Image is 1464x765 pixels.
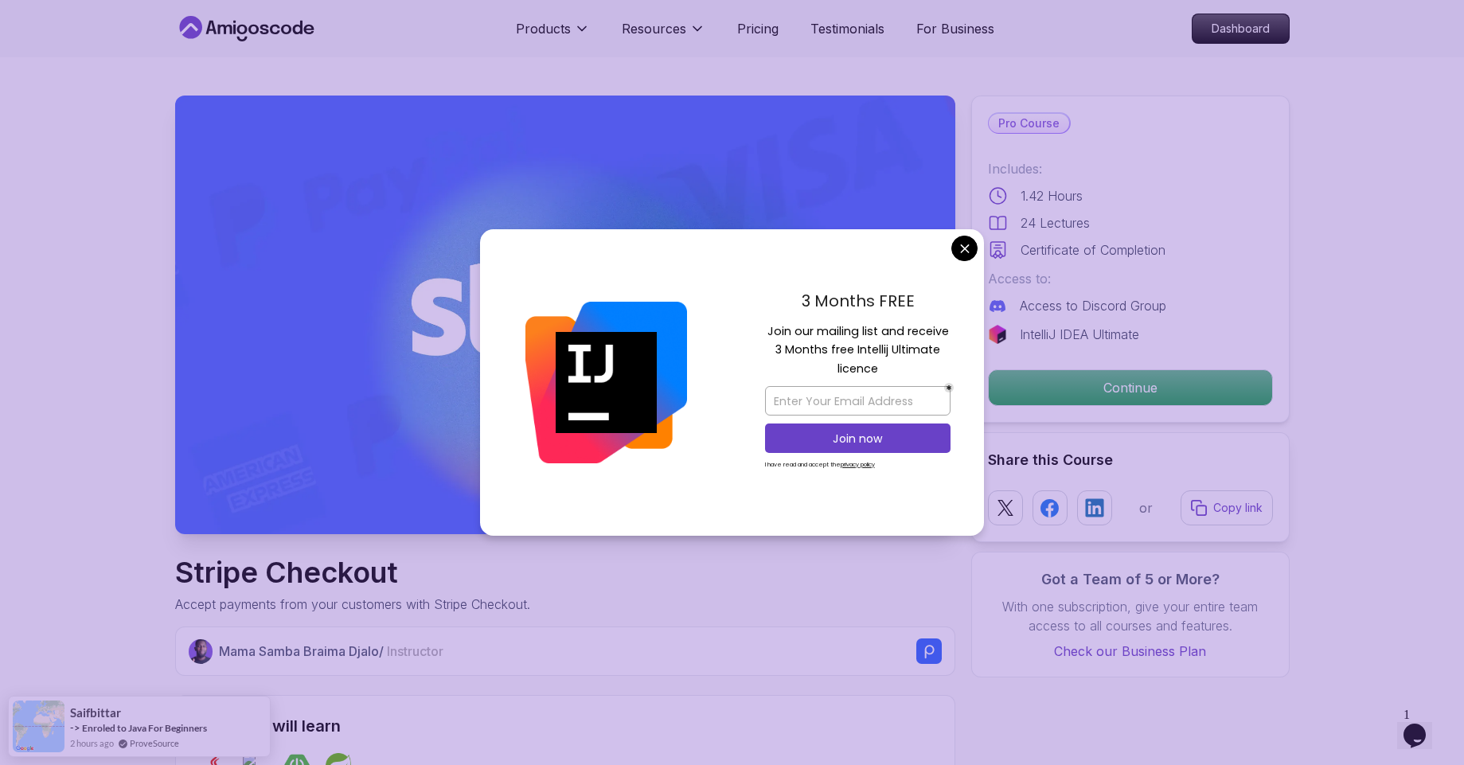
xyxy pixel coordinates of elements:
[130,736,179,750] a: ProveSource
[810,19,884,38] a: Testimonials
[988,325,1007,344] img: jetbrains logo
[988,159,1273,178] p: Includes:
[82,722,207,734] a: Enroled to Java For Beginners
[989,114,1069,133] p: Pro Course
[988,369,1273,406] button: Continue
[1021,240,1165,260] p: Certificate of Completion
[1139,498,1153,517] p: or
[988,449,1273,471] h2: Share this Course
[387,643,443,659] span: Instructor
[1192,14,1290,44] a: Dashboard
[70,706,121,720] span: saifbittar
[622,19,686,38] p: Resources
[1397,701,1448,749] iframe: chat widget
[516,19,571,38] p: Products
[189,639,213,664] img: Nelson Djalo
[988,568,1273,591] h3: Got a Team of 5 or More?
[219,642,443,661] p: Mama Samba Braima Djalo /
[916,19,994,38] a: For Business
[1020,296,1166,315] p: Access to Discord Group
[175,96,955,534] img: java-stripe-checkout_thumbnail
[195,715,935,737] h2: What you will learn
[175,556,530,588] h1: Stripe Checkout
[1181,490,1273,525] button: Copy link
[1021,186,1083,205] p: 1.42 Hours
[1020,325,1139,344] p: IntelliJ IDEA Ultimate
[989,370,1272,405] p: Continue
[988,642,1273,661] a: Check our Business Plan
[13,701,64,752] img: provesource social proof notification image
[516,19,590,51] button: Products
[737,19,779,38] a: Pricing
[988,597,1273,635] p: With one subscription, give your entire team access to all courses and features.
[622,19,705,51] button: Resources
[70,721,80,734] span: ->
[70,736,114,750] span: 2 hours ago
[1193,14,1289,43] p: Dashboard
[988,269,1273,288] p: Access to:
[1021,213,1090,232] p: 24 Lectures
[1213,500,1263,516] p: Copy link
[175,595,530,614] p: Accept payments from your customers with Stripe Checkout.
